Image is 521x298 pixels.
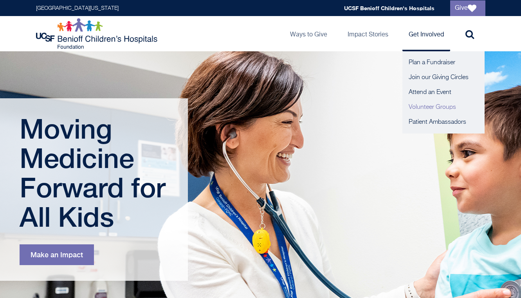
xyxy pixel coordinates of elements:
img: Logo for UCSF Benioff Children's Hospitals Foundation [36,18,159,49]
a: Ways to Give [284,16,334,51]
h1: Moving Medicine Forward for All Kids [20,114,170,231]
a: [GEOGRAPHIC_DATA][US_STATE] [36,5,119,11]
a: Plan a Fundraiser [402,55,485,70]
a: Attend an Event [402,85,485,100]
a: Impact Stories [341,16,395,51]
a: Patient Ambassadors [402,115,485,130]
a: Make an Impact [20,244,94,265]
a: Join our Giving Circles [402,70,485,85]
a: Get Involved [402,16,450,51]
a: UCSF Benioff Children's Hospitals [344,5,434,11]
a: Give [450,0,485,16]
a: Volunteer Groups [402,100,485,115]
